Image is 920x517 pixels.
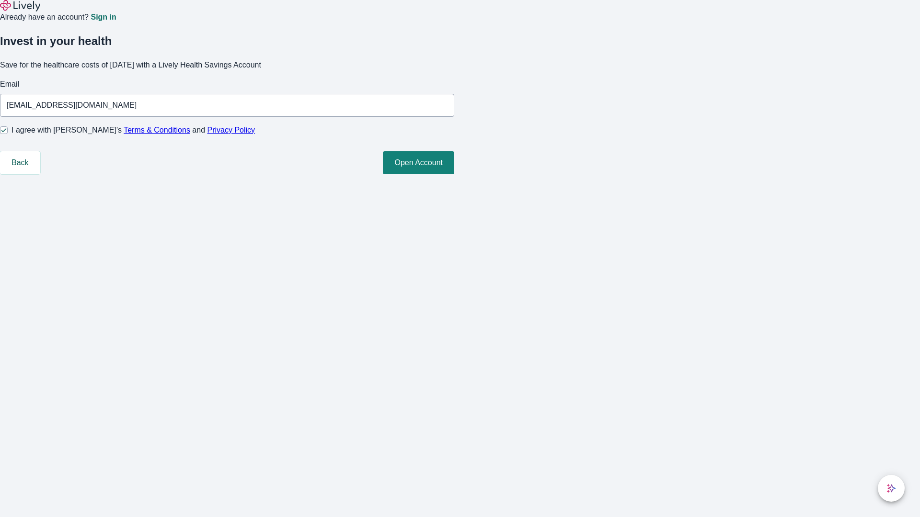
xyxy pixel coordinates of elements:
a: Sign in [91,13,116,21]
span: I agree with [PERSON_NAME]’s and [11,124,255,136]
svg: Lively AI Assistant [886,483,896,493]
button: Open Account [383,151,454,174]
a: Terms & Conditions [124,126,190,134]
a: Privacy Policy [207,126,255,134]
button: chat [878,475,905,502]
